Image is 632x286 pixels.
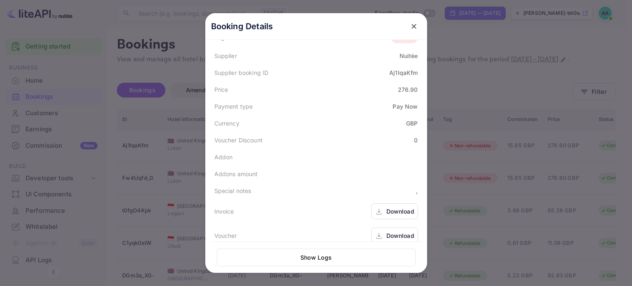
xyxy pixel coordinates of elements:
div: Currency [214,119,239,128]
div: Voucher Discount [214,136,263,144]
div: 0 [414,136,418,144]
div: Addon [214,153,233,161]
div: Nuitée [400,51,418,60]
div: Invoice [214,207,234,216]
p: Booking Details [211,20,273,33]
div: , [416,186,418,195]
div: Aj1IqaKfm [389,68,418,77]
div: Pay Now [393,102,418,111]
button: Show Logs [217,249,416,266]
div: 276.90 [398,85,418,94]
div: Price [214,85,228,94]
div: Supplier booking ID [214,68,269,77]
div: Voucher [214,231,237,240]
button: close [407,19,421,34]
div: Addons amount [214,170,258,178]
div: Special notes [214,186,251,195]
div: Payment type [214,102,253,111]
div: Supplier [214,51,237,60]
div: Download [386,207,414,216]
div: Download [386,231,414,240]
div: GBP [406,119,418,128]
